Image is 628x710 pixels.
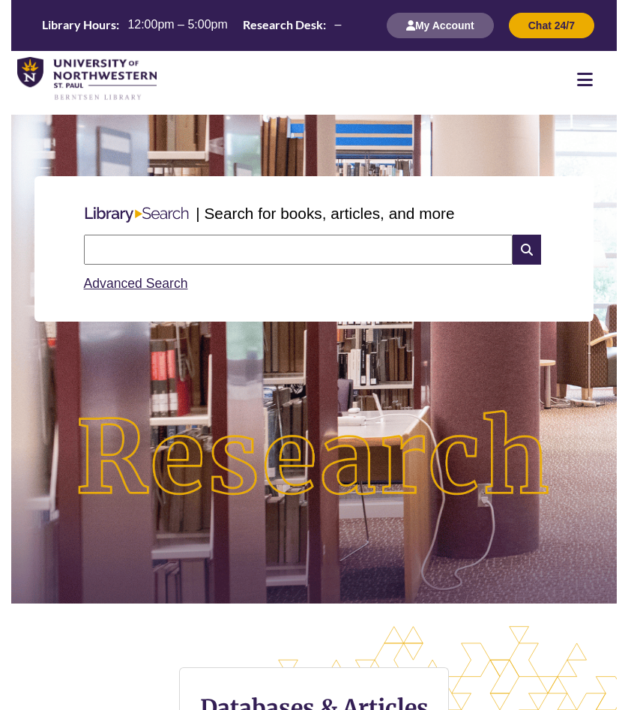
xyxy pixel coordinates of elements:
[17,57,157,101] img: UNWSP Library Logo
[36,16,347,34] a: Hours Today
[237,16,328,33] th: Research Desk:
[513,235,541,265] i: Search
[196,202,454,225] p: | Search for books, articles, and more
[509,19,594,31] a: Chat 24/7
[84,276,188,291] a: Advanced Search
[387,19,494,31] a: My Account
[334,18,341,31] span: –
[509,13,594,38] button: Chat 24/7
[36,16,121,33] th: Library Hours:
[387,13,494,38] button: My Account
[127,18,227,31] span: 12:00pm – 5:00pm
[22,358,606,560] img: Research
[36,16,347,33] table: Hours Today
[78,201,196,229] img: Libary Search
